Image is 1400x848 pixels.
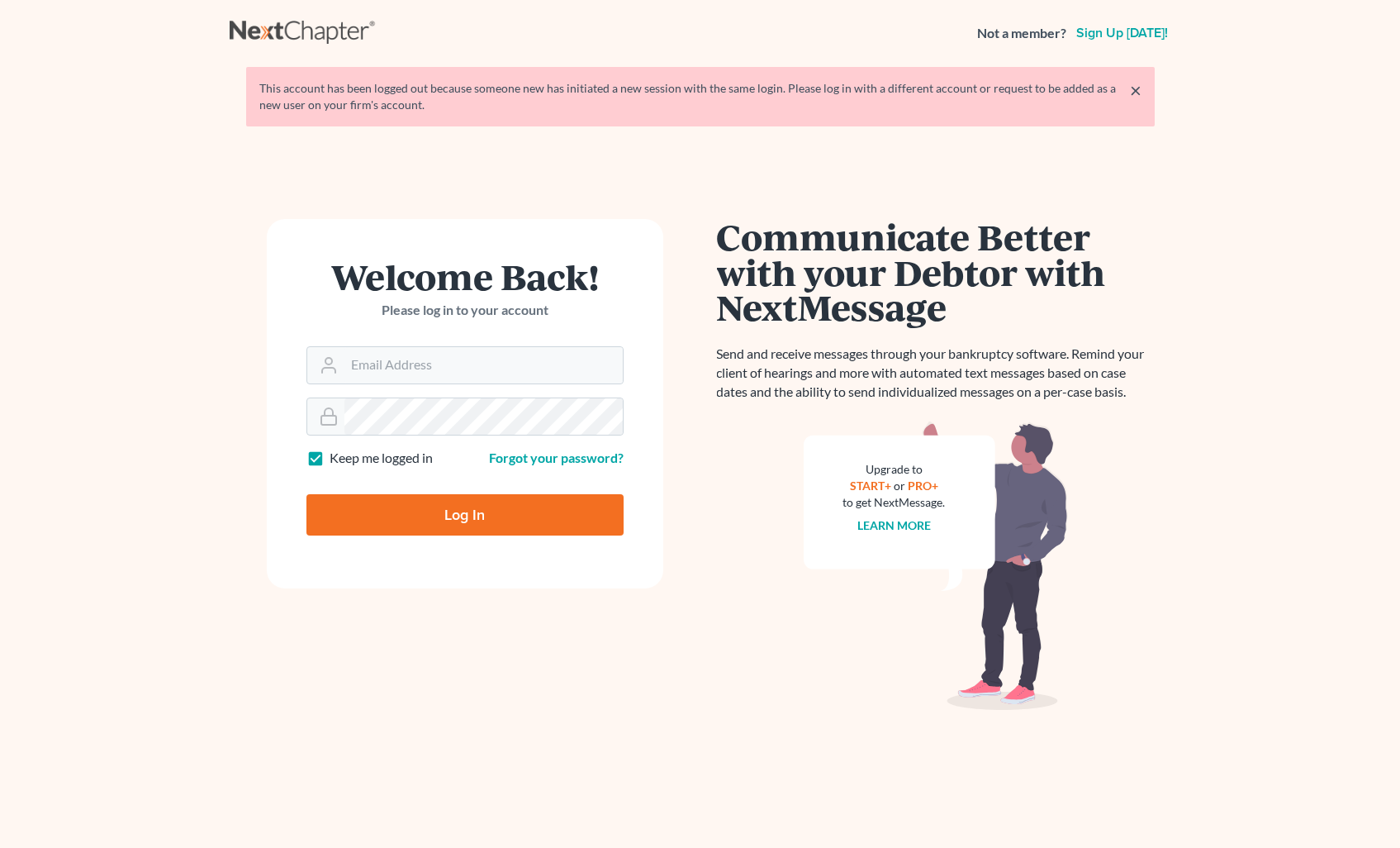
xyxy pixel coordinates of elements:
[843,494,946,511] div: to get NextMessage.
[306,494,624,536] input: Log In
[1073,26,1171,40] a: Sign up [DATE]!
[894,479,905,493] span: or
[977,24,1066,43] strong: Not a member?
[850,479,891,493] a: START+
[306,301,624,320] p: Please log in to your account
[717,345,1155,402] p: Send and receive messages through your bankruptcy software. Remind your client of hearings and mo...
[330,449,433,468] label: Keep me logged in
[344,347,623,384] input: Email Address
[857,518,931,532] a: Learn more
[306,259,624,294] h1: Welcome Back!
[804,422,1068,711] img: nextmessage_bg-59042aed3d76b12b5cd301f8e5b87938c9018125f34e5fa2b7a6b67550977c72.svg
[1130,80,1141,100] a: ×
[489,450,624,465] a: Forgot your password?
[259,80,1141,113] div: This account has been logged out because someone new has initiated a new session with the same lo...
[717,219,1155,325] h1: Communicate Better with your Debtor with NextMessage
[843,461,946,478] div: Upgrade to
[908,479,938,493] a: PRO+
